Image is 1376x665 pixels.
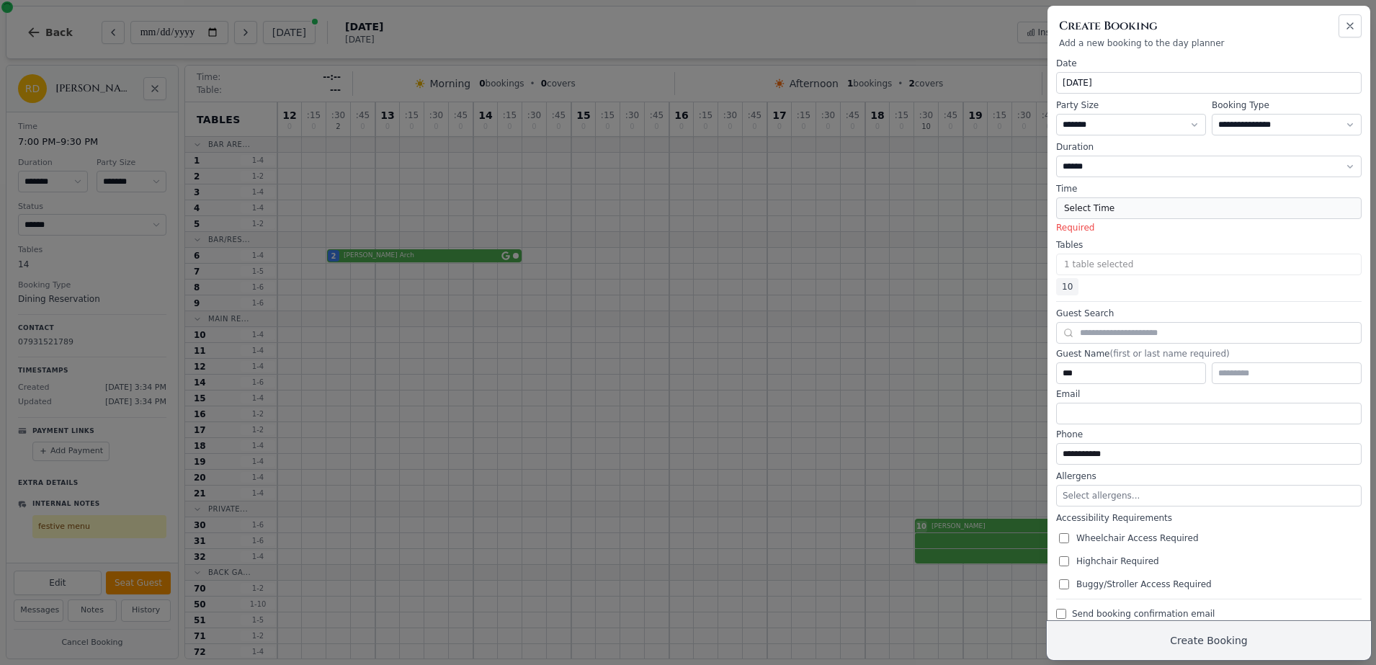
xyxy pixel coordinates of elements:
label: Booking Type [1212,99,1362,111]
button: 1 table selected [1056,254,1362,275]
span: 10 [1056,278,1078,295]
label: Date [1056,58,1362,69]
span: Buggy/Stroller Access Required [1076,579,1212,590]
input: Highchair Required [1059,556,1069,566]
p: Required [1056,222,1362,233]
label: Allergens [1056,470,1362,482]
button: [DATE] [1056,72,1362,94]
span: Wheelchair Access Required [1076,532,1199,544]
button: Select allergens... [1056,485,1362,506]
label: Phone [1056,429,1362,440]
button: Select Time [1056,197,1362,219]
input: Send booking confirmation email [1056,609,1066,619]
input: Buggy/Stroller Access Required [1059,579,1069,589]
label: Tables [1056,239,1362,251]
span: Send booking confirmation email [1072,608,1215,620]
label: Time [1056,183,1362,195]
label: Accessibility Requirements [1056,512,1362,524]
p: Add a new booking to the day planner [1059,37,1359,49]
button: Create Booking [1047,622,1370,659]
span: Highchair Required [1076,555,1159,567]
label: Guest Name [1056,348,1362,360]
label: Email [1056,388,1362,400]
label: Duration [1056,141,1362,153]
span: (first or last name required) [1109,349,1229,359]
label: Guest Search [1056,308,1362,319]
input: Wheelchair Access Required [1059,533,1069,543]
label: Party Size [1056,99,1206,111]
h2: Create Booking [1059,17,1359,35]
span: Select allergens... [1063,491,1140,501]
